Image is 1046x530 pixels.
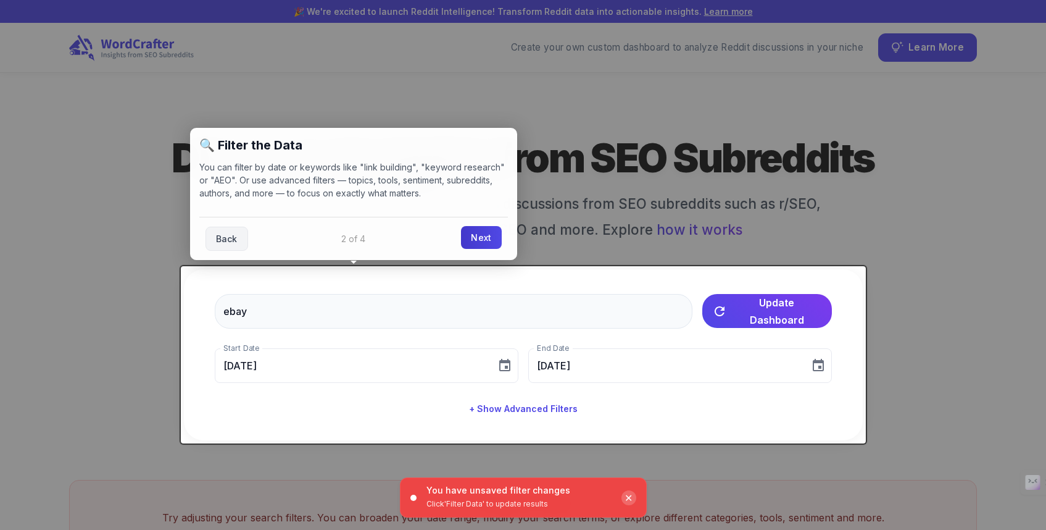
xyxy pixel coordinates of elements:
button: Update Dashboard [702,294,832,328]
a: Back [205,227,248,251]
button: Choose date, selected date is Jul 19, 2025 [492,353,517,378]
label: End Date [537,343,569,353]
button: Choose date, selected date is Aug 18, 2025 [806,353,831,378]
a: Next [461,226,501,249]
p: You have unsaved filter changes [426,486,612,496]
input: Filter discussions about SEO on Reddit by keyword... [215,294,692,329]
label: Start Date [223,343,259,353]
div: ✕ [621,490,636,505]
button: + Show Advanced Filters [464,398,583,421]
span: Update Dashboard [732,294,822,329]
p: You can filter by date or keywords like "link building", "keyword research" or "AEO". Or use adva... [199,161,508,200]
input: MM/DD/YYYY [528,348,801,383]
p: Click 'Filter Data' to update results [426,498,612,510]
input: MM/DD/YYYY [215,348,488,383]
h2: 🔍 Filter the Data [199,137,508,153]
